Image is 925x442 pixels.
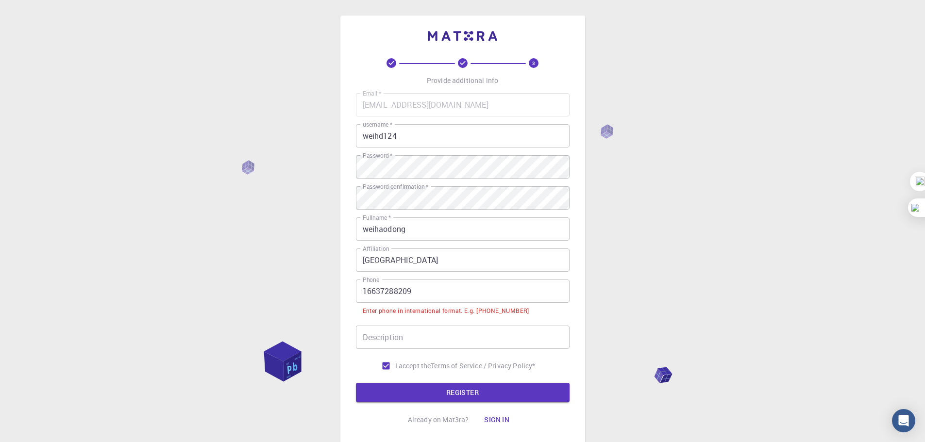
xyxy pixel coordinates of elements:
[431,361,535,371] a: Terms of Service / Privacy Policy*
[363,182,428,191] label: Password confirmation
[892,409,915,432] div: Open Intercom Messenger
[363,89,381,98] label: Email
[476,410,517,429] button: Sign in
[427,76,498,85] p: Provide additional info
[408,415,469,425] p: Already on Mat3ra?
[395,361,431,371] span: I accept the
[363,151,392,160] label: Password
[532,60,535,66] text: 3
[363,213,391,222] label: Fullname
[356,383,570,402] button: REGISTER
[363,276,379,284] label: Phone
[363,120,392,129] label: username
[363,306,529,316] div: Enter phone in international format. E.g. [PHONE_NUMBER]
[363,245,389,253] label: Affiliation
[431,361,535,371] p: Terms of Service / Privacy Policy *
